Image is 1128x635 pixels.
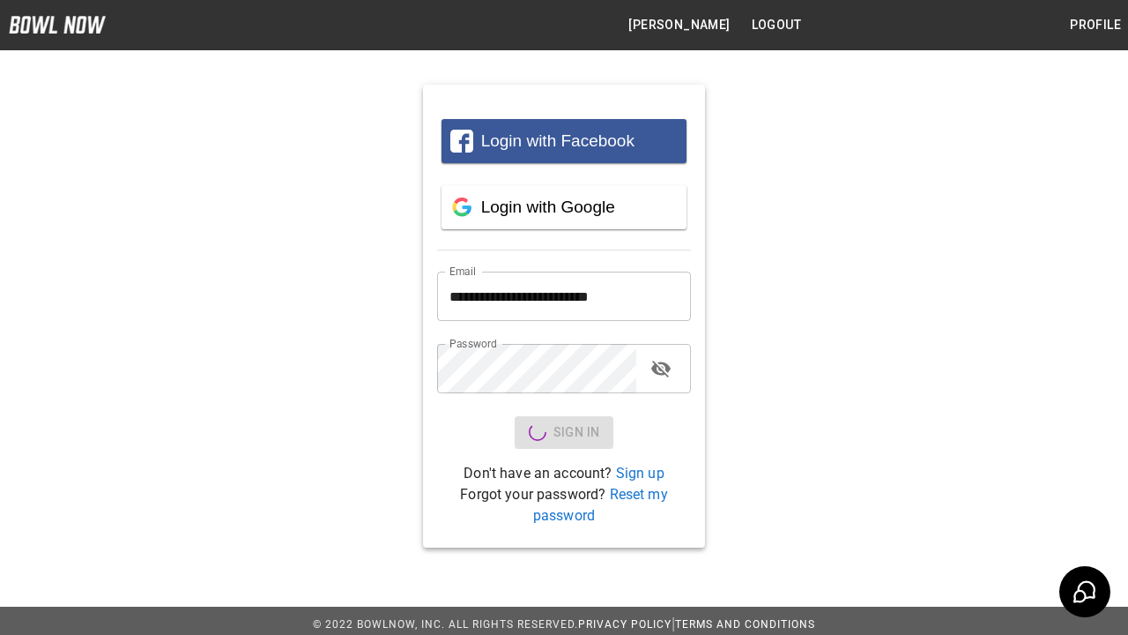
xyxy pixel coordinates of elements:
[616,465,664,482] a: Sign up
[442,185,686,229] button: Login with Google
[1063,9,1128,41] button: Profile
[621,9,737,41] button: [PERSON_NAME]
[442,119,686,163] button: Login with Facebook
[643,351,679,386] button: toggle password visibility
[578,618,672,631] a: Privacy Policy
[533,486,668,524] a: Reset my password
[745,9,808,41] button: Logout
[313,618,578,631] span: © 2022 BowlNow, Inc. All Rights Reserved.
[481,198,615,216] span: Login with Google
[437,463,691,484] p: Don't have an account?
[481,131,634,150] span: Login with Facebook
[675,618,815,631] a: Terms and Conditions
[9,16,106,34] img: logo
[437,484,691,527] p: Forgot your password?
